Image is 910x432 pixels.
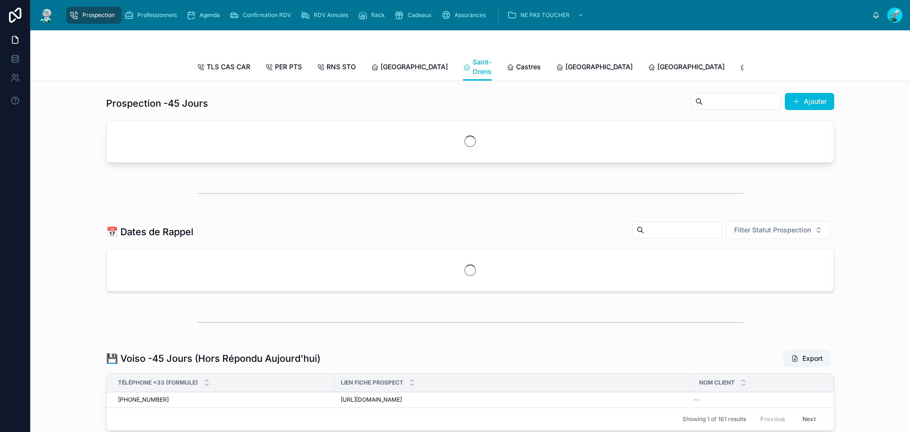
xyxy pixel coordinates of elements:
a: Confirmation RDV [227,7,298,24]
a: [GEOGRAPHIC_DATA] [648,58,725,77]
span: Professionnels [137,11,177,19]
span: [URL][DOMAIN_NAME] [341,396,402,404]
span: Saint-Orens [473,57,491,76]
button: Next [796,412,822,426]
span: Castres [516,62,541,72]
a: NE PAS TOUCHER [504,7,589,24]
a: [GEOGRAPHIC_DATA] [371,58,448,77]
a: -- [693,396,822,404]
a: [PHONE_NUMBER] [118,396,329,404]
span: [GEOGRAPHIC_DATA] [381,62,448,72]
h1: 📅 Dates de Rappel [106,225,193,239]
img: App logo [38,8,55,23]
span: Téléphone +33 (formule) [118,379,198,386]
a: Cadeaux [391,7,438,24]
span: RNS STO [327,62,356,72]
span: Showing 1 of 161 results [682,415,746,423]
span: Nom Client [699,379,735,386]
span: TLS CAS CAR [207,62,250,72]
span: Rack [371,11,385,19]
a: RDV Annulés [298,7,355,24]
span: Cadeaux [408,11,432,19]
span: Filter Statut Prospection [734,225,811,235]
span: Confirmation RDV [243,11,291,19]
div: scrollable content [63,5,872,26]
button: Export [783,350,830,367]
span: NE PAS TOUCHER [520,11,570,19]
button: Ajouter [785,93,834,110]
span: Assurances [455,11,486,19]
span: [GEOGRAPHIC_DATA] [657,62,725,72]
span: Lien Fiche Prospect [341,379,403,386]
h1: 💾 Voiso -45 Jours (Hors Répondu Aujourd'hui) [106,352,320,365]
span: -- [693,396,699,404]
a: RNS STO [317,58,356,77]
span: [GEOGRAPHIC_DATA] [565,62,633,72]
a: PER PTS [265,58,302,77]
a: [URL][DOMAIN_NAME] [341,396,688,404]
a: Saint-Orens [463,54,491,81]
span: Agenda [200,11,220,19]
a: [GEOGRAPHIC_DATA] [556,58,633,77]
a: TLS CAS CAR [197,58,250,77]
a: Prospection [66,7,121,24]
a: Agenda [183,7,227,24]
span: RDV Annulés [314,11,348,19]
span: Prospection [82,11,115,19]
span: [PHONE_NUMBER] [118,396,169,404]
a: Castres [507,58,541,77]
h1: Prospection -45 Jours [106,97,208,110]
a: Rack [355,7,391,24]
span: PER PTS [275,62,302,72]
button: Select Button [726,221,830,239]
a: Professionnels [121,7,183,24]
a: Assurances [438,7,492,24]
